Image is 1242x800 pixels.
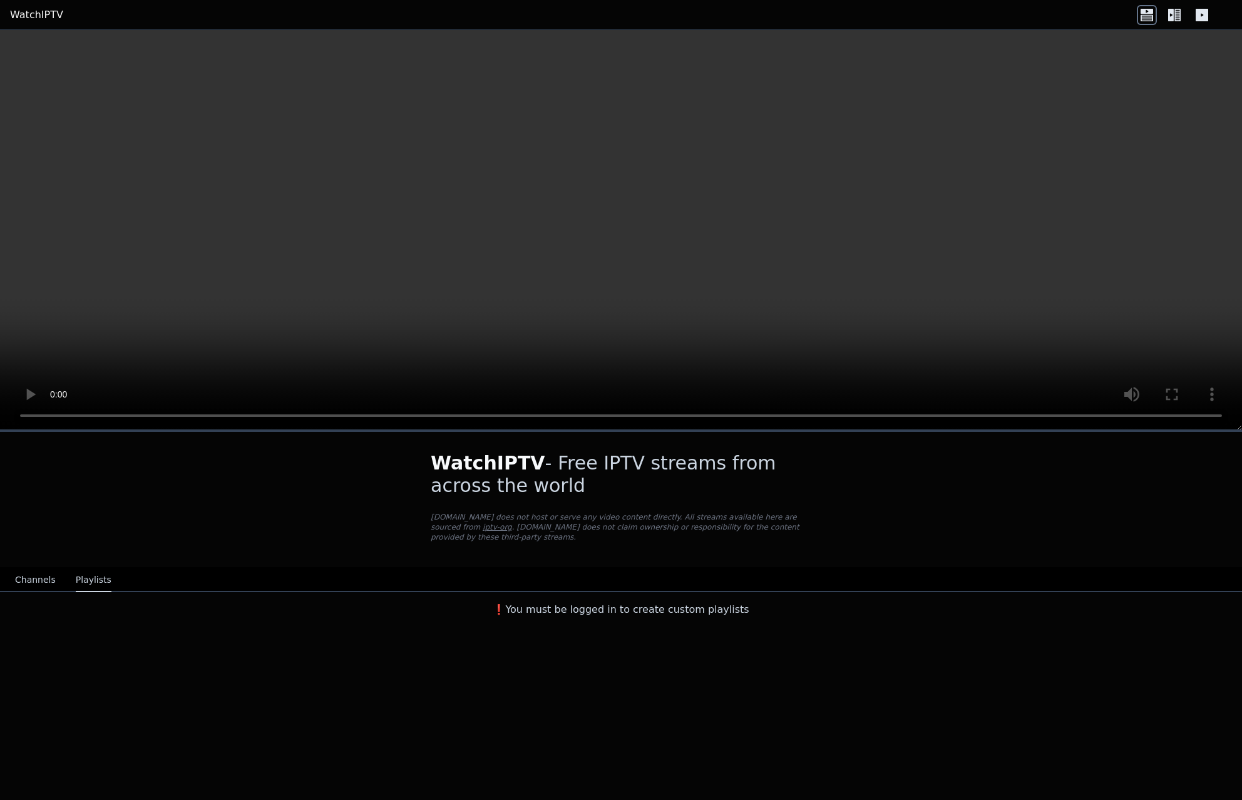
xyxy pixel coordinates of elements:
[411,602,831,617] h3: ❗️You must be logged in to create custom playlists
[431,512,811,542] p: [DOMAIN_NAME] does not host or serve any video content directly. All streams available here are s...
[483,523,512,531] a: iptv-org
[431,452,545,474] span: WatchIPTV
[10,8,63,23] a: WatchIPTV
[431,452,811,497] h1: - Free IPTV streams from across the world
[15,568,56,592] button: Channels
[76,568,111,592] button: Playlists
